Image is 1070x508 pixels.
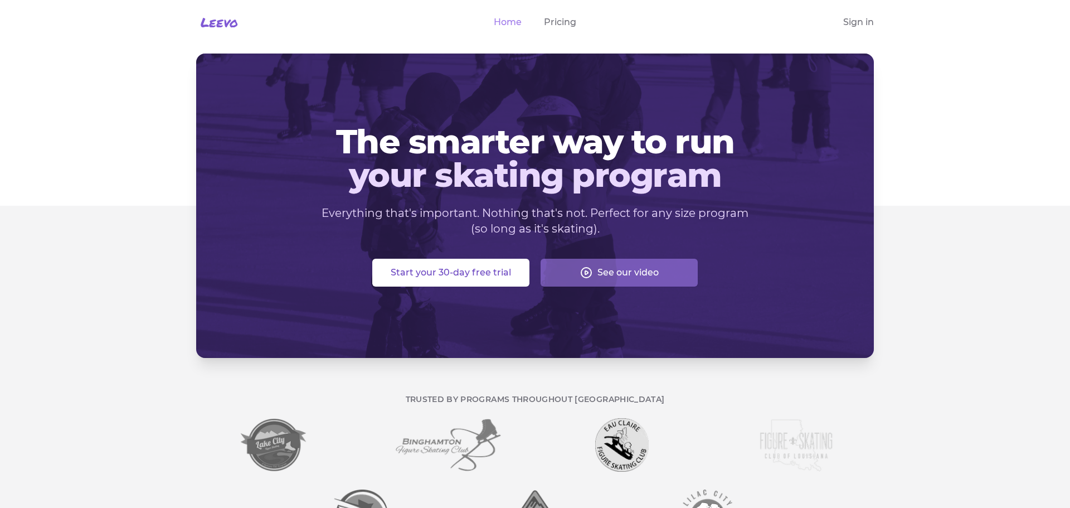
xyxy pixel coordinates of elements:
a: Leevo [196,13,238,31]
img: Lake City [241,418,307,472]
span: The smarter way to run [214,125,856,158]
button: See our video [541,259,698,287]
img: FSC of LA [758,418,833,472]
a: Sign in [843,16,874,29]
img: Eau Claire FSC [595,418,648,472]
img: Binghamton FSC [395,418,501,472]
button: Start your 30-day free trial [372,259,529,287]
span: your skating program [214,158,856,192]
p: Trusted by programs throughout [GEOGRAPHIC_DATA] [196,394,874,405]
a: Home [494,16,522,29]
p: Everything that's important. Nothing that's not. Perfect for any size program (so long as it's sk... [321,205,749,236]
a: Pricing [544,16,576,29]
span: See our video [597,266,659,279]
